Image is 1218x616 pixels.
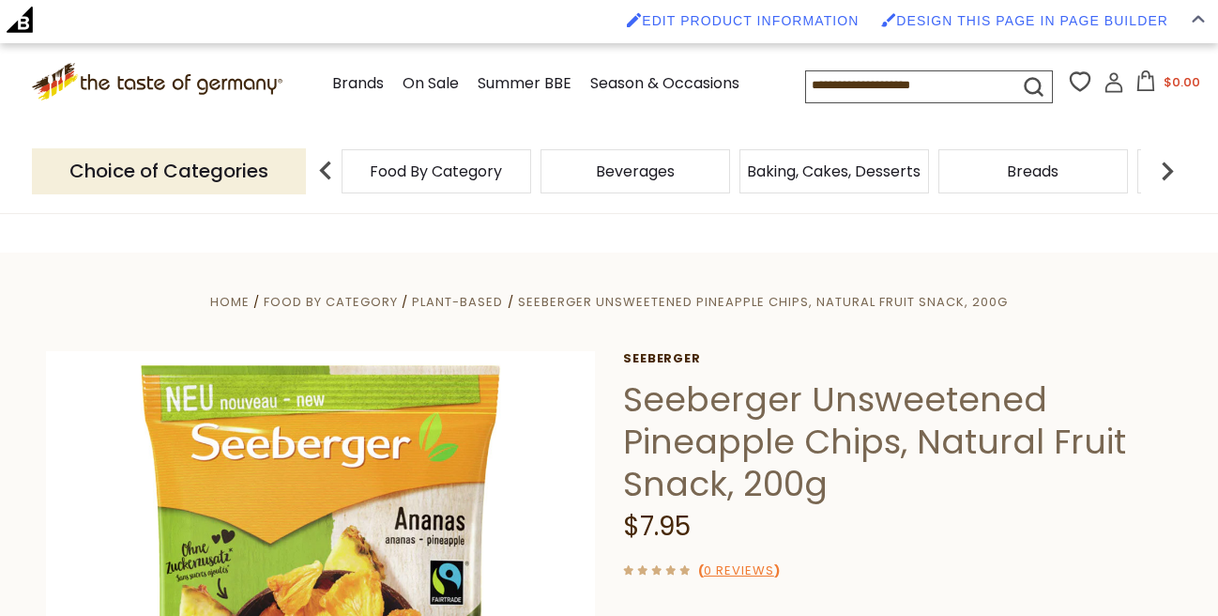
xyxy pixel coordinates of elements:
a: On Sale [403,71,459,97]
p: Choice of Categories [32,148,306,194]
img: next arrow [1149,152,1186,190]
a: Summer BBE [478,71,571,97]
h1: Seeberger Unsweetened Pineapple Chips, Natural Fruit Snack, 200g [623,378,1172,505]
a: Food By Category [370,164,502,178]
button: $0.00 [1128,70,1208,99]
a: Seeberger [623,351,1172,366]
a: Season & Occasions [590,71,739,97]
span: Design this page in Page Builder [896,13,1168,28]
a: Breads [1007,164,1058,178]
img: Enabled brush for product edit [627,12,642,27]
a: Plant-Based [412,293,503,311]
a: Food By Category [264,293,398,311]
img: previous arrow [307,152,344,190]
a: Beverages [596,164,675,178]
a: Brands [332,71,384,97]
span: $0.00 [1164,73,1200,91]
a: Baking, Cakes, Desserts [747,164,921,178]
span: $7.95 [623,508,691,545]
a: 0 Reviews [704,562,774,581]
a: Enabled brush for product edit Edit product information [617,4,868,38]
span: Edit product information [642,13,859,28]
img: Close Admin Bar [1192,15,1205,23]
a: Home [210,293,250,311]
span: ( ) [698,562,780,579]
img: Enabled brush for page builder edit. [881,12,896,27]
a: Enabled brush for page builder edit. Design this page in Page Builder [872,4,1178,38]
a: Seeberger Unsweetened Pineapple Chips, Natural Fruit Snack, 200g [518,293,1008,311]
